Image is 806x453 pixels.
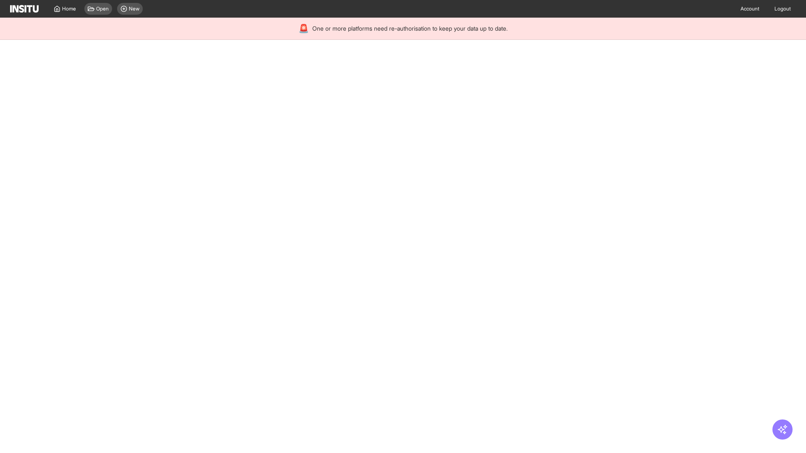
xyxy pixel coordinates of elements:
[62,5,76,12] span: Home
[298,23,309,34] div: 🚨
[312,24,508,33] span: One or more platforms need re-authorisation to keep your data up to date.
[96,5,109,12] span: Open
[10,5,39,13] img: Logo
[129,5,139,12] span: New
